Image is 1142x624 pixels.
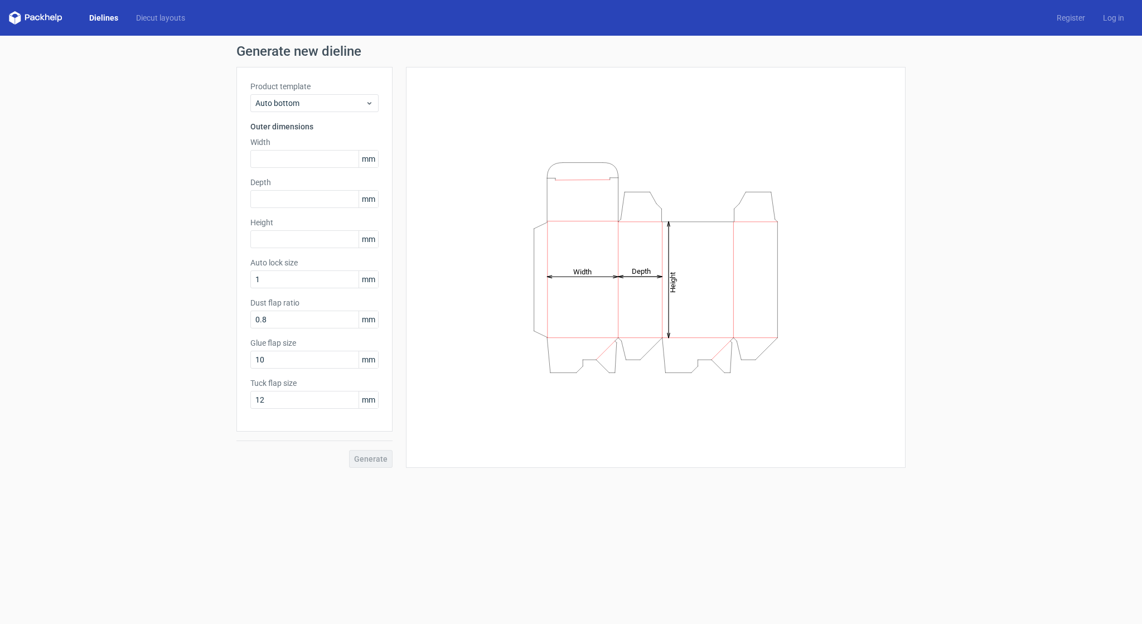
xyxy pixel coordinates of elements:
span: Auto bottom [255,98,365,109]
label: Height [250,217,379,228]
span: mm [359,391,378,408]
tspan: Depth [632,267,651,275]
tspan: Height [669,272,677,292]
h1: Generate new dieline [236,45,906,58]
a: Log in [1094,12,1133,23]
a: Register [1048,12,1094,23]
label: Width [250,137,379,148]
h3: Outer dimensions [250,121,379,132]
span: mm [359,191,378,207]
span: mm [359,271,378,288]
span: mm [359,151,378,167]
span: mm [359,311,378,328]
label: Glue flap size [250,337,379,349]
a: Dielines [80,12,127,23]
span: mm [359,351,378,368]
label: Tuck flap size [250,378,379,389]
label: Auto lock size [250,257,379,268]
tspan: Width [573,267,592,275]
label: Product template [250,81,379,92]
span: mm [359,231,378,248]
label: Depth [250,177,379,188]
label: Dust flap ratio [250,297,379,308]
a: Diecut layouts [127,12,194,23]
